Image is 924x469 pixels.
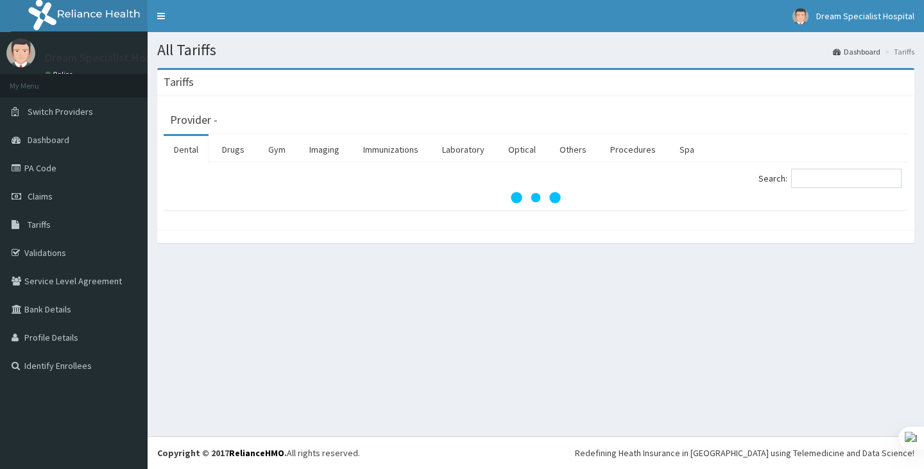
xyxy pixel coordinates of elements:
[549,136,597,163] a: Others
[510,172,561,223] svg: audio-loading
[792,8,809,24] img: User Image
[833,46,880,57] a: Dashboard
[164,76,194,88] h3: Tariffs
[157,42,914,58] h1: All Tariffs
[299,136,350,163] a: Imaging
[28,106,93,117] span: Switch Providers
[498,136,546,163] a: Optical
[600,136,666,163] a: Procedures
[28,219,51,230] span: Tariffs
[353,136,429,163] a: Immunizations
[170,114,218,126] h3: Provider -
[816,10,914,22] span: Dream Specialist Hospital
[432,136,495,163] a: Laboratory
[258,136,296,163] a: Gym
[164,136,209,163] a: Dental
[791,169,902,188] input: Search:
[6,38,35,67] img: User Image
[45,52,174,64] p: Dream Specialist Hospital
[212,136,255,163] a: Drugs
[669,136,705,163] a: Spa
[882,46,914,57] li: Tariffs
[758,169,902,188] label: Search:
[229,447,284,459] a: RelianceHMO
[28,134,69,146] span: Dashboard
[28,191,53,202] span: Claims
[575,447,914,459] div: Redefining Heath Insurance in [GEOGRAPHIC_DATA] using Telemedicine and Data Science!
[157,447,287,459] strong: Copyright © 2017 .
[45,70,76,79] a: Online
[148,436,924,469] footer: All rights reserved.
